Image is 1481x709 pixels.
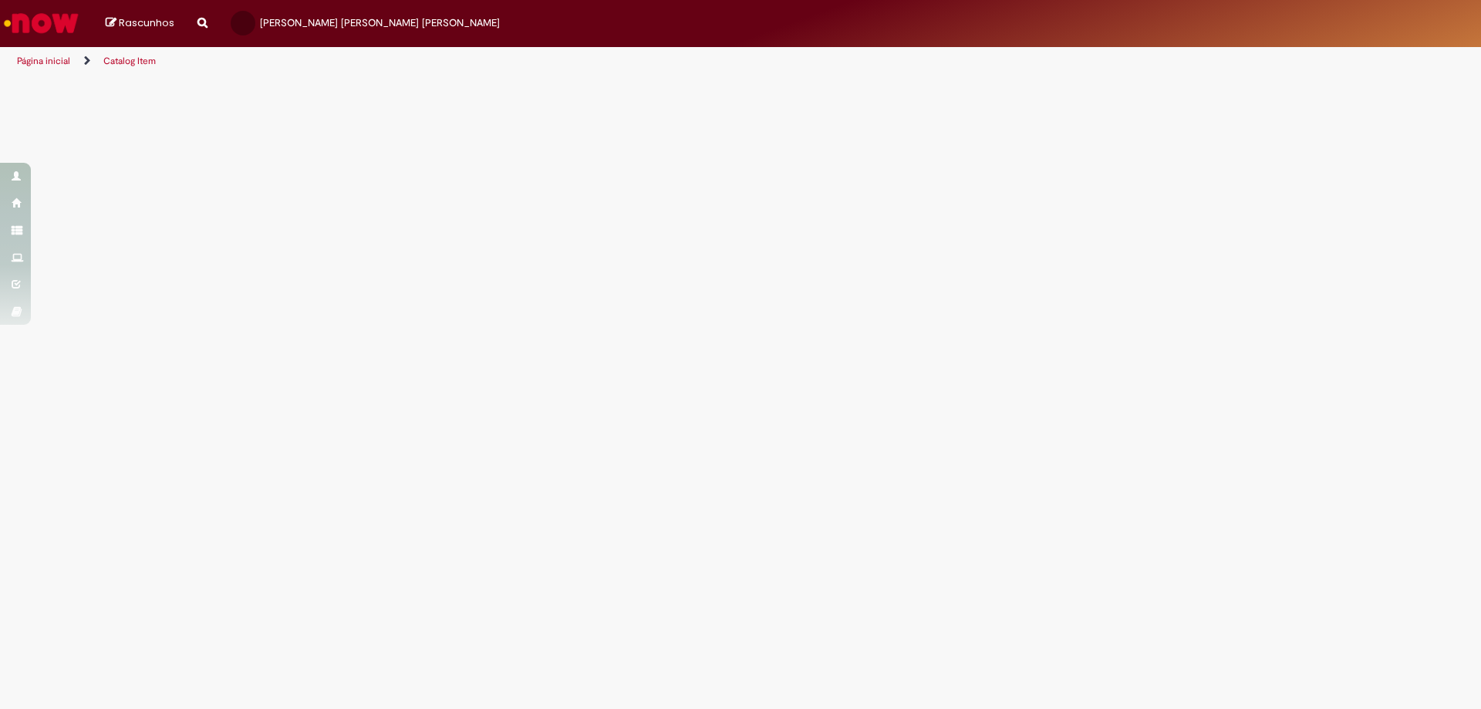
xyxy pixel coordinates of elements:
span: Rascunhos [119,15,174,30]
a: Página inicial [17,55,70,67]
a: Rascunhos [106,16,174,31]
img: ServiceNow [2,8,81,39]
ul: Trilhas de página [12,47,976,76]
a: Catalog Item [103,55,156,67]
span: [PERSON_NAME] [PERSON_NAME] [PERSON_NAME] [260,16,500,29]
